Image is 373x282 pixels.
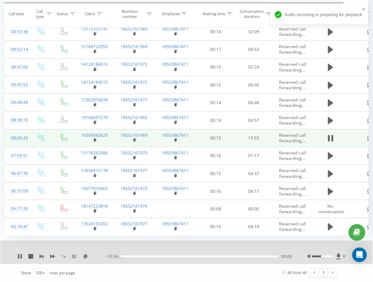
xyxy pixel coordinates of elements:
[162,26,189,32] a: 18553867411
[202,12,225,17] div: Waiting time
[81,115,108,120] a: 19166637270
[281,253,292,259] span: 00:00
[81,203,108,209] a: 18147223818
[279,221,306,232] span: Reserved call forwarding...
[279,26,306,37] span: Reserved call forwarding...
[279,203,306,214] span: Reserved call forwarding...
[49,270,75,276] span: rows per page
[279,61,306,72] span: Reserved call forwarding...
[9,12,24,17] div: Call date
[235,200,273,218] td: 00:00
[121,185,148,191] a: 18552161972
[197,41,235,58] td: 00:17
[321,255,324,258] div: Accessibility label
[162,12,180,17] div: Employee
[11,44,23,55] div: 08:52:14
[121,132,148,138] a: 18552161969
[197,23,235,41] td: 00:14
[197,218,235,235] td: 00:16
[162,132,189,138] a: 18553867411
[121,167,148,173] a: 18552161977
[197,94,235,111] td: 00:14
[121,61,148,67] a: 18552161972
[279,44,306,55] span: Reserved call forwarding...
[11,114,23,126] div: 08:38:18
[279,115,306,126] span: Reserved call forwarding...
[235,94,273,111] td: 00:48
[162,185,189,191] a: 18553867411
[35,270,43,276] div: 100
[81,221,108,227] a: 13524193202
[121,150,148,156] a: 18552161970
[235,58,273,76] td: 02:24
[162,221,189,227] a: 18553867411
[11,26,23,38] div: 08:53:36
[81,132,108,138] a: 16309560825
[235,23,273,41] td: 32:09
[162,115,189,120] a: 18553867411
[81,167,108,173] a: 17636915178
[235,76,273,94] td: 00:40
[197,165,235,182] td: 00:15
[11,167,23,179] div: 06:47:38
[106,253,121,259] span: - 15:56
[197,76,235,94] td: 00:15
[81,61,108,67] a: 14124184515
[162,150,189,156] a: 18553867411
[279,132,306,143] span: Reserved call forwarding...
[121,203,148,209] a: 18552161970
[81,26,108,32] a: 13172333791
[11,61,23,73] div: 08:47:00
[11,150,23,162] div: 07:59:51
[283,270,307,276] div: 1 - 40 from 40
[240,9,264,19] div: Conversation duration
[197,129,235,147] td: 00:15
[162,97,189,103] a: 18553867411
[61,253,66,259] span: 1 x
[279,150,306,161] span: Reserved call forwarding...
[235,218,273,235] td: 04:18
[11,97,23,108] div: 08:44:49
[11,79,23,91] div: 08:45:52
[352,248,367,262] div: Open Intercom Messenger
[121,115,148,120] a: 18552161965
[271,5,368,24] div: Audio recording is preparing for playback
[34,9,45,19] div: Call type
[197,147,235,164] td: 00:16
[120,255,122,258] div: Accessibility label
[121,97,148,103] a: 18552161977
[81,97,108,103] a: 17202916039
[235,182,273,200] td: 04:17
[162,79,189,85] a: 18553867411
[279,167,306,179] span: Reserved call forwarding...
[318,203,345,214] span: No conversation
[121,44,148,49] a: 18552161969
[279,79,306,90] span: Reserved call forwarding...
[162,44,189,49] a: 18553867411
[162,61,189,67] a: 18553867411
[11,132,23,144] div: 08:05:43
[279,185,306,197] span: Reserved call forwarding...
[57,12,68,17] div: Status
[121,221,148,227] a: 18552161977
[81,79,108,85] a: 14124184515
[235,147,273,164] td: 01:17
[81,185,108,191] a: 15077035665
[279,97,306,108] span: Reserved call forwarding...
[11,203,23,215] div: 06:17:26
[114,9,146,19] div: Business number
[235,41,273,58] td: 04:53
[197,58,235,76] td: 00:15
[362,7,366,12] button: close
[197,200,235,218] td: 00:08
[235,165,273,182] td: 04:37
[319,269,328,277] a: 1
[197,182,235,200] td: 00:16
[81,44,108,49] a: 12166722053
[121,79,148,85] a: 18552161972
[162,167,189,173] a: 18553867411
[11,221,23,233] div: 05:18:47
[235,111,273,129] td: 04:57
[81,150,108,156] a: 15176282086
[21,270,31,276] span: Show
